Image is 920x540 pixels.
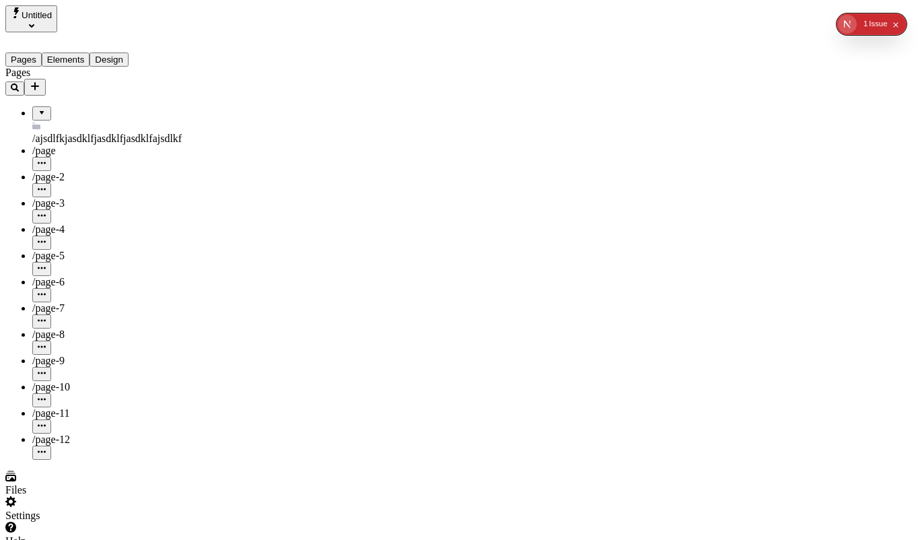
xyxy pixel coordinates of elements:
[32,329,65,340] span: /page-8
[32,171,65,182] span: /page-2
[32,381,70,393] span: /page-10
[5,5,57,32] button: Select site
[32,197,65,209] span: /page-3
[22,10,52,20] span: Untitled
[24,79,46,96] button: Add new
[5,67,167,79] div: Pages
[32,434,70,445] span: /page-12
[5,510,167,522] div: Settings
[90,53,129,67] button: Design
[5,53,42,67] button: Pages
[32,407,69,419] span: /page-11
[32,355,65,366] span: /page-9
[32,276,65,288] span: /page-6
[32,250,65,261] span: /page-5
[5,484,167,496] div: Files
[32,145,56,156] span: /page
[32,133,182,144] span: /ajsdlfkjasdklfjasdklfjasdklfajsdlkf
[42,53,90,67] button: Elements
[32,224,65,235] span: /page-4
[32,302,65,314] span: /page-7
